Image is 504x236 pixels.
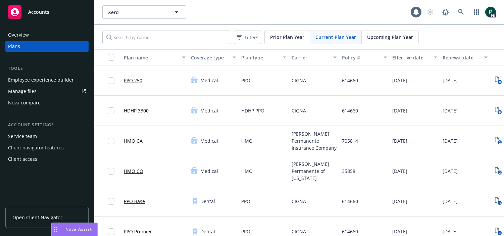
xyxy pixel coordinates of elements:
span: Accounts [28,9,49,15]
a: View Plan Documents [493,196,504,207]
div: Tools [5,65,89,72]
a: Report a Bug [439,5,452,19]
div: Effective date [392,54,430,61]
div: Drag to move [52,223,60,236]
div: Service team [8,131,37,142]
a: PPO 250 [124,77,142,84]
a: Start snowing [423,5,437,19]
div: Plan type [241,54,279,61]
span: CIGNA [292,198,306,205]
a: Accounts [5,3,89,21]
input: Toggle Row Selected [108,168,114,175]
div: Client access [8,154,37,164]
span: CIGNA [292,107,306,114]
span: [DATE] [392,137,407,144]
div: Policy # [342,54,380,61]
span: [DATE] [443,228,458,235]
span: 35858 [342,168,355,175]
input: Toggle Row Selected [108,77,114,84]
input: Toggle Row Selected [108,138,114,144]
span: 614660 [342,198,358,205]
a: Plans [5,41,89,52]
button: Plan name [121,49,188,65]
button: Policy # [339,49,390,65]
div: Nova compare [8,97,41,108]
span: Open Client Navigator [12,214,62,221]
span: [PERSON_NAME] Permanente of [US_STATE] [292,160,337,182]
span: HDHP PPO [241,107,264,114]
span: Medical [200,168,218,175]
span: [DATE] [392,228,407,235]
a: Switch app [470,5,483,19]
a: View Plan Documents [493,105,504,116]
span: [DATE] [443,137,458,144]
input: Search by name [102,31,231,44]
div: Employee experience builder [8,75,74,85]
span: Medical [200,107,218,114]
button: Effective date [390,49,440,65]
span: HMO [241,168,253,175]
a: View Plan Documents [493,136,504,146]
text: 9 [499,110,500,114]
div: Manage files [8,86,37,97]
span: 614660 [342,228,358,235]
span: Dental [200,228,215,235]
text: 4 [499,231,500,235]
span: [PERSON_NAME] Permanente Insurance Company [292,130,337,151]
span: [DATE] [392,168,407,175]
span: HMO [241,137,253,144]
input: Select all [108,54,114,61]
span: Nova Assist [65,226,92,232]
a: Overview [5,30,89,40]
div: Renewal date [443,54,480,61]
a: Nova compare [5,97,89,108]
span: [DATE] [443,168,458,175]
a: Search [454,5,468,19]
a: Manage files [5,86,89,97]
div: Overview [8,30,29,40]
div: Plan name [124,54,178,61]
button: Renewal date [440,49,490,65]
button: Carrier [289,49,339,65]
text: 9 [499,80,500,84]
span: 614660 [342,107,358,114]
a: View Plan Documents [493,166,504,177]
span: Filters [235,33,260,42]
span: Current Plan Year [315,34,356,41]
span: [DATE] [392,77,407,84]
span: Xero [108,9,166,16]
span: [DATE] [443,198,458,205]
div: Account settings [5,122,89,128]
span: CIGNA [292,228,306,235]
span: Prior Plan Year [270,34,304,41]
button: Coverage type [188,49,239,65]
div: Client navigator features [8,142,64,153]
a: Client navigator features [5,142,89,153]
text: 2 [499,140,500,145]
button: Filters [234,31,261,44]
a: PPO Base [124,198,145,205]
span: [DATE] [443,107,458,114]
span: Medical [200,77,218,84]
div: Plans [8,41,20,52]
input: Toggle Row Selected [108,107,114,114]
span: Dental [200,198,215,205]
span: [DATE] [443,77,458,84]
text: 2 [499,171,500,175]
span: CIGNA [292,77,306,84]
span: Filters [245,34,258,41]
a: Employee experience builder [5,75,89,85]
span: PPO [241,198,250,205]
input: Toggle Row Selected [108,198,114,205]
text: 3 [499,201,500,205]
a: Client access [5,154,89,164]
div: Carrier [292,54,329,61]
span: [DATE] [392,107,407,114]
span: Medical [200,137,218,144]
span: 705814 [342,137,358,144]
a: HMO CO [124,168,143,175]
span: PPO [241,77,250,84]
button: Nova Assist [51,223,98,236]
input: Toggle Row Selected [108,228,114,235]
span: [DATE] [392,198,407,205]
